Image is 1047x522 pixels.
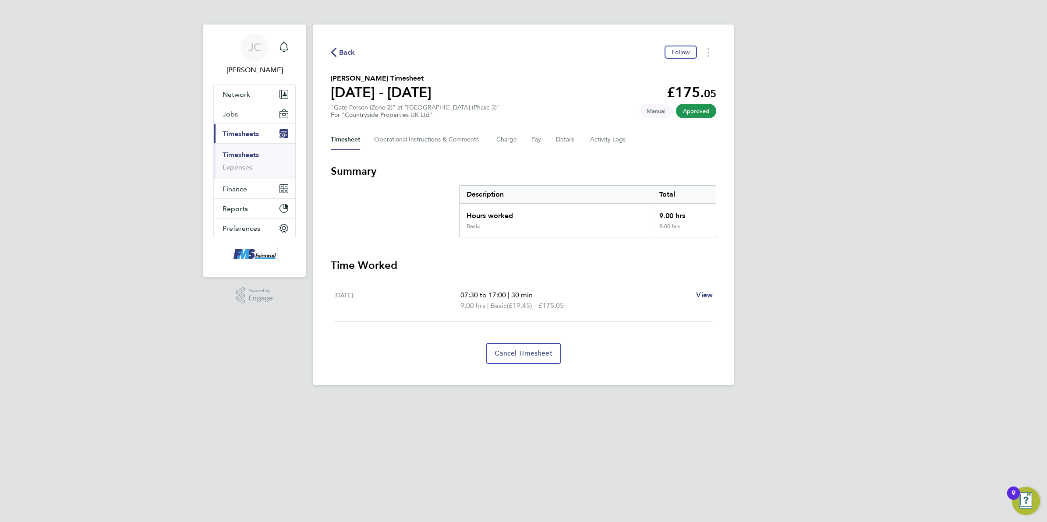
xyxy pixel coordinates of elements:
span: Powered by [248,287,273,295]
div: Description [460,186,652,203]
span: Back [339,47,355,58]
section: Timesheet [331,164,716,364]
button: Network [214,85,295,104]
div: Basic [467,223,480,230]
span: 05 [704,87,716,100]
span: Cancel Timesheet [495,349,552,358]
span: Timesheets [223,130,259,138]
span: (£19.45) = [507,301,538,310]
span: Engage [248,295,273,302]
h2: [PERSON_NAME] Timesheet [331,73,432,84]
button: Timesheets Menu [700,46,716,59]
div: 9 [1012,493,1015,504]
button: Charge [496,129,517,150]
button: Operational Instructions & Comments [374,129,482,150]
div: [DATE] [334,290,460,311]
div: For "Countryside Properties UK Ltd" [331,111,500,119]
span: Network [223,90,250,99]
span: Reports [223,205,248,213]
a: JC[PERSON_NAME] [213,33,296,75]
span: JC [248,42,261,53]
span: £175.05 [538,301,564,310]
span: | [487,301,489,310]
div: "Gate Person (Zone 2)" at "[GEOGRAPHIC_DATA] (Phase 3)" [331,104,500,119]
span: Finance [223,185,247,193]
span: This timesheet was manually created. [640,104,672,118]
app-decimal: £175. [667,84,716,101]
span: View [696,291,713,299]
button: Back [331,47,355,58]
h3: Summary [331,164,716,178]
button: Details [556,129,576,150]
button: Finance [214,179,295,198]
span: This timesheet has been approved. [676,104,716,118]
span: 9.00 hrs [460,301,485,310]
span: Joanne Conway [213,65,296,75]
span: Basic [491,300,507,311]
button: Follow [665,46,697,59]
span: Follow [672,48,690,56]
a: Go to home page [213,247,296,261]
div: Summary [459,185,716,237]
button: Timesheet [331,129,360,150]
button: Reports [214,199,295,218]
button: Timesheets [214,124,295,143]
div: 9.00 hrs [652,204,716,223]
div: Hours worked [460,204,652,223]
span: 30 min [511,291,533,299]
span: 07:30 to 17:00 [460,291,506,299]
button: Pay [531,129,542,150]
span: Jobs [223,110,238,118]
button: Cancel Timesheet [486,343,561,364]
button: Jobs [214,104,295,123]
a: Powered byEngage [236,287,273,304]
a: Expenses [223,163,252,171]
nav: Main navigation [203,25,306,277]
button: Preferences [214,219,295,238]
div: 9.00 hrs [652,223,716,237]
button: Activity Logs [590,129,627,150]
button: Open Resource Center, 9 new notifications [1012,487,1040,515]
span: | [508,291,509,299]
span: Preferences [223,224,260,233]
img: f-mead-logo-retina.png [231,247,278,261]
div: Timesheets [214,143,295,179]
a: Timesheets [223,151,259,159]
div: Total [652,186,716,203]
h1: [DATE] - [DATE] [331,84,432,101]
h3: Time Worked [331,258,716,272]
a: View [696,290,713,300]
